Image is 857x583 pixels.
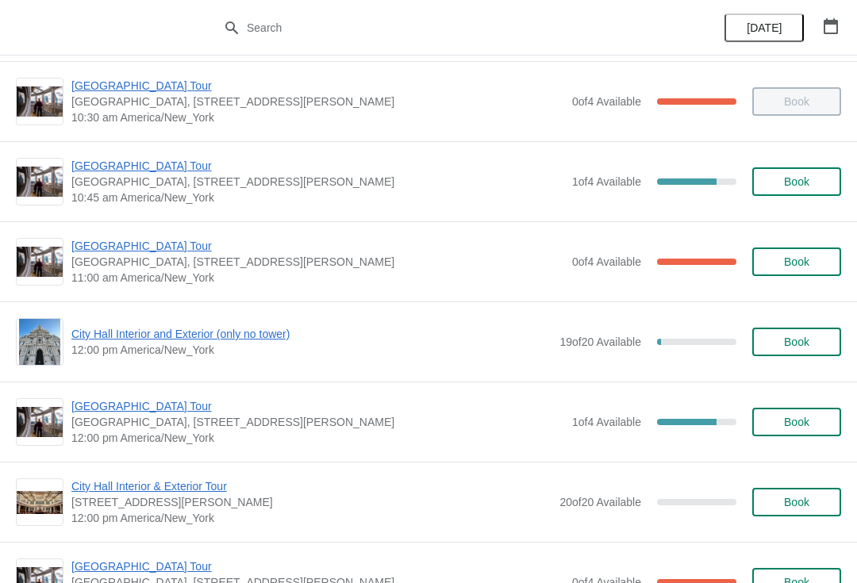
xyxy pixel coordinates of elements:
span: Book [784,416,809,428]
span: [GEOGRAPHIC_DATA] Tour [71,558,564,574]
span: 19 of 20 Available [559,336,641,348]
button: [DATE] [724,13,804,42]
img: City Hall Tower Tour | City Hall Visitor Center, 1400 John F Kennedy Boulevard Suite 121, Philade... [17,167,63,198]
span: 12:00 pm America/New_York [71,430,564,446]
span: 10:30 am America/New_York [71,109,564,125]
button: Book [752,247,841,276]
span: [GEOGRAPHIC_DATA], [STREET_ADDRESS][PERSON_NAME] [71,174,564,190]
span: City Hall Interior & Exterior Tour [71,478,551,494]
span: [STREET_ADDRESS][PERSON_NAME] [71,494,551,510]
span: Book [784,175,809,188]
span: 20 of 20 Available [559,496,641,508]
span: 0 of 4 Available [572,95,641,108]
span: Book [784,336,809,348]
span: [GEOGRAPHIC_DATA], [STREET_ADDRESS][PERSON_NAME] [71,414,564,430]
span: City Hall Interior and Exterior (only no tower) [71,326,551,342]
button: Book [752,328,841,356]
button: Book [752,488,841,516]
img: City Hall Interior & Exterior Tour | 1400 John F Kennedy Boulevard, Suite 121, Philadelphia, PA, ... [17,491,63,514]
button: Book [752,167,841,196]
span: [GEOGRAPHIC_DATA], [STREET_ADDRESS][PERSON_NAME] [71,254,564,270]
input: Search [246,13,643,42]
span: Book [784,496,809,508]
span: [GEOGRAPHIC_DATA] Tour [71,238,564,254]
span: [DATE] [747,21,782,34]
span: 12:00 pm America/New_York [71,342,551,358]
span: [GEOGRAPHIC_DATA] Tour [71,78,564,94]
span: 12:00 pm America/New_York [71,510,551,526]
img: City Hall Tower Tour | City Hall Visitor Center, 1400 John F Kennedy Boulevard Suite 121, Philade... [17,247,63,278]
span: [GEOGRAPHIC_DATA] Tour [71,398,564,414]
span: [GEOGRAPHIC_DATA], [STREET_ADDRESS][PERSON_NAME] [71,94,564,109]
span: 11:00 am America/New_York [71,270,564,286]
span: 10:45 am America/New_York [71,190,564,205]
button: Book [752,408,841,436]
span: 1 of 4 Available [572,175,641,188]
span: 1 of 4 Available [572,416,641,428]
span: [GEOGRAPHIC_DATA] Tour [71,158,564,174]
span: Book [784,255,809,268]
span: 0 of 4 Available [572,255,641,268]
img: City Hall Interior and Exterior (only no tower) | | 12:00 pm America/New_York [19,319,61,365]
img: City Hall Tower Tour | City Hall Visitor Center, 1400 John F Kennedy Boulevard Suite 121, Philade... [17,407,63,438]
img: City Hall Tower Tour | City Hall Visitor Center, 1400 John F Kennedy Boulevard Suite 121, Philade... [17,86,63,117]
